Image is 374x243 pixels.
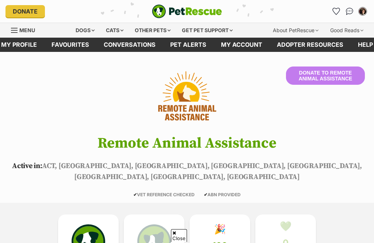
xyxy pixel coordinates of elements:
[101,23,129,38] div: Cats
[12,162,42,171] span: Active in:
[214,38,270,52] a: My account
[152,4,222,18] a: PetRescue
[145,67,229,129] img: Remote Animal Assistance
[11,23,40,36] a: Menu
[5,5,45,18] a: Donate
[280,221,291,232] div: 💚
[163,38,214,52] a: Pet alerts
[204,192,207,197] icon: ✔
[286,67,365,85] button: Donate to Remote Animal Assistance
[331,5,369,17] ul: Account quick links
[133,192,137,197] icon: ✔
[130,23,176,38] div: Other pets
[357,5,369,17] button: My account
[331,5,342,17] a: Favourites
[19,27,35,33] span: Menu
[204,192,241,197] span: ABN PROVIDED
[177,23,238,38] div: Get pet support
[133,192,195,197] span: VET REFERENCE CHECKED
[152,4,222,18] img: logo-e224e6f780fb5917bec1dbf3a21bbac754714ae5b6737aabdf751b685950b380.svg
[171,229,187,242] span: Close
[44,38,96,52] a: Favourites
[70,23,100,38] div: Dogs
[359,8,366,15] img: Tania Greig profile pic
[346,8,354,15] img: chat-41dd97257d64d25036548639549fe6c8038ab92f7586957e7f3b1b290dea8141.svg
[270,38,351,52] a: Adopter resources
[325,23,369,38] div: Good Reads
[214,224,226,235] div: 🎉
[96,38,163,52] a: conversations
[344,5,355,17] a: Conversations
[268,23,324,38] div: About PetRescue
